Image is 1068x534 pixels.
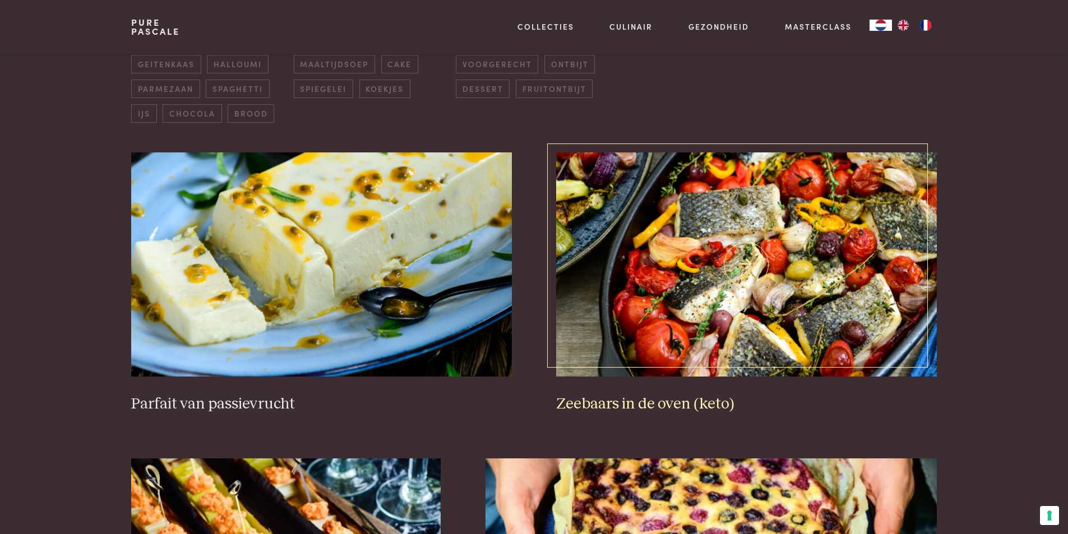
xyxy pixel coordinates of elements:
[516,80,593,98] span: fruitontbijt
[163,104,221,123] span: chocola
[294,80,353,98] span: spiegelei
[131,18,180,36] a: PurePascale
[131,104,156,123] span: ijs
[1040,506,1059,525] button: Uw voorkeuren voor toestemming voor trackingtechnologieën
[914,20,937,31] a: FR
[294,55,375,73] span: maaltijdsoep
[206,80,269,98] span: spaghetti
[456,80,510,98] span: dessert
[517,21,574,32] a: Collecties
[544,55,595,73] span: ontbijt
[131,80,200,98] span: parmezaan
[556,152,936,377] img: Zeebaars in de oven (keto)
[381,55,418,73] span: cake
[688,21,749,32] a: Gezondheid
[870,20,937,31] aside: Language selected: Nederlands
[609,21,653,32] a: Culinair
[785,21,852,32] a: Masterclass
[359,80,410,98] span: koekjes
[131,394,511,414] h3: Parfait van passievrucht
[131,152,511,414] a: Parfait van passievrucht Parfait van passievrucht
[456,55,538,73] span: voorgerecht
[870,20,892,31] a: NL
[131,152,511,377] img: Parfait van passievrucht
[556,394,936,414] h3: Zeebaars in de oven (keto)
[131,55,201,73] span: geitenkaas
[228,104,274,123] span: brood
[207,55,268,73] span: halloumi
[892,20,914,31] a: EN
[556,152,936,414] a: Zeebaars in de oven (keto) Zeebaars in de oven (keto)
[870,20,892,31] div: Language
[892,20,937,31] ul: Language list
